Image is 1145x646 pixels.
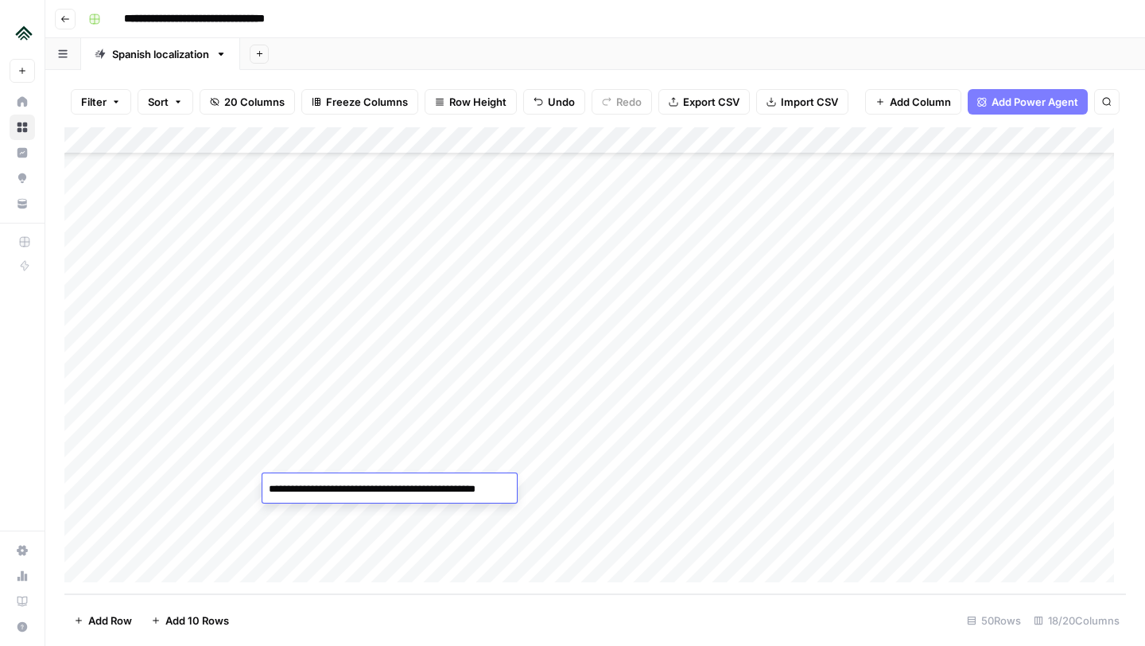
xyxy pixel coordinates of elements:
a: Spanish localization [81,38,240,70]
button: Filter [71,89,131,115]
span: Import CSV [781,94,838,110]
a: Learning Hub [10,589,35,614]
img: logo_orange.svg [25,25,38,38]
span: Add 10 Rows [165,613,229,628]
button: Sort [138,89,193,115]
button: Export CSV [658,89,750,115]
a: Settings [10,538,35,563]
button: Redo [592,89,652,115]
button: 20 Columns [200,89,295,115]
span: Freeze Columns [326,94,408,110]
span: Sort [148,94,169,110]
a: Opportunities [10,165,35,191]
img: Uplisting Logo [10,18,38,47]
span: Row Height [449,94,507,110]
button: Add Column [865,89,961,115]
button: Undo [523,89,585,115]
button: Import CSV [756,89,848,115]
span: Filter [81,94,107,110]
a: Insights [10,140,35,165]
button: Row Height [425,89,517,115]
button: Add Row [64,608,142,633]
div: Dominio: [DOMAIN_NAME] [41,41,178,54]
img: website_grey.svg [25,41,38,54]
img: tab_domain_overview_orange.svg [66,92,79,105]
button: Freeze Columns [301,89,418,115]
a: Your Data [10,191,35,216]
button: Workspace: Uplisting [10,13,35,53]
span: Undo [548,94,575,110]
img: tab_keywords_by_traffic_grey.svg [169,92,182,105]
span: Redo [616,94,642,110]
a: Browse [10,115,35,140]
a: Usage [10,563,35,589]
span: Add Power Agent [992,94,1078,110]
div: Dominio [83,94,122,104]
span: 20 Columns [224,94,285,110]
span: Add Row [88,613,132,628]
div: 18/20 Columns [1027,608,1126,633]
span: Add Column [890,94,951,110]
div: v 4.0.25 [45,25,78,38]
div: Spanish localization [112,46,209,62]
span: Export CSV [683,94,739,110]
div: 50 Rows [961,608,1027,633]
a: Home [10,89,35,115]
button: Help + Support [10,614,35,640]
button: Add Power Agent [968,89,1088,115]
div: Palabras clave [187,94,253,104]
button: Add 10 Rows [142,608,239,633]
